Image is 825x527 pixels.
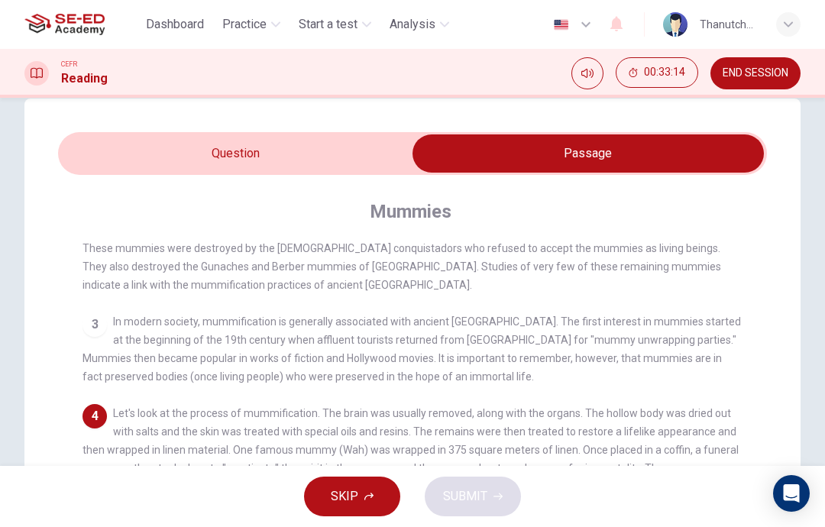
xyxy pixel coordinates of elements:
button: Dashboard [140,11,210,38]
div: 3 [82,312,107,337]
div: Hide [616,57,698,89]
span: CEFR [61,59,77,70]
button: 00:33:14 [616,57,698,88]
div: Open Intercom Messenger [773,475,810,512]
button: Start a test [293,11,377,38]
button: Practice [216,11,286,38]
span: Analysis [390,15,435,34]
button: Analysis [383,11,455,38]
span: In modern society, mummification is generally associated with ancient [GEOGRAPHIC_DATA]. The firs... [82,315,741,383]
div: Mute [571,57,603,89]
span: 00:33:14 [644,66,685,79]
button: SKIP [304,477,400,516]
span: SKIP [331,486,358,507]
img: en [552,19,571,31]
div: 4 [82,404,107,428]
span: Practice [222,15,267,34]
span: END SESSION [723,67,788,79]
span: Start a test [299,15,357,34]
div: Thanutchaphon Butdee [700,15,758,34]
a: SE-ED Academy logo [24,9,140,40]
img: SE-ED Academy logo [24,9,105,40]
span: Dashboard [146,15,204,34]
h1: Reading [61,70,108,88]
button: END SESSION [710,57,801,89]
h4: Mummies [370,199,451,224]
img: Profile picture [663,12,687,37]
